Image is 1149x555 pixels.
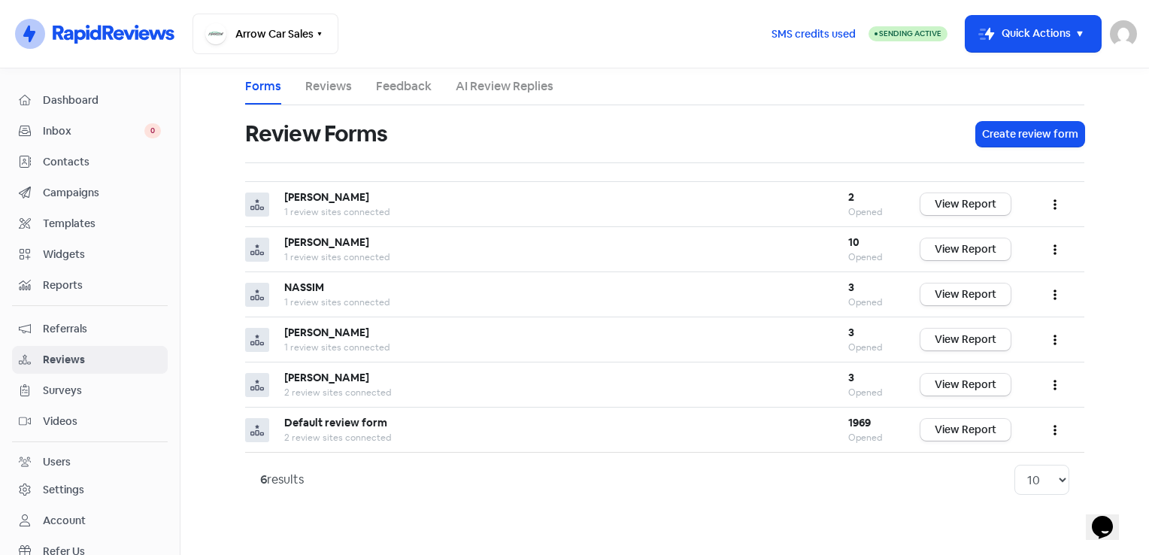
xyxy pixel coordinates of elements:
[43,414,161,429] span: Videos
[848,296,890,309] div: Opened
[245,77,281,96] a: Forms
[12,271,168,299] a: Reports
[43,154,161,170] span: Contacts
[848,205,890,219] div: Opened
[305,77,352,96] a: Reviews
[12,179,168,207] a: Campaigns
[12,346,168,374] a: Reviews
[12,377,168,405] a: Surveys
[759,25,869,41] a: SMS credits used
[848,371,854,384] b: 3
[43,352,161,368] span: Reviews
[193,14,338,54] button: Arrow Car Sales
[260,472,267,487] strong: 6
[284,235,369,249] b: [PERSON_NAME]
[869,25,947,43] a: Sending Active
[43,454,71,470] div: Users
[284,371,369,384] b: [PERSON_NAME]
[976,122,1084,147] button: Create review form
[284,281,324,294] b: NASSIM
[12,86,168,114] a: Dashboard
[920,193,1011,215] a: View Report
[12,315,168,343] a: Referrals
[848,190,854,204] b: 2
[920,284,1011,305] a: View Report
[284,190,369,204] b: [PERSON_NAME]
[43,277,161,293] span: Reports
[772,26,856,42] span: SMS credits used
[920,419,1011,441] a: View Report
[920,374,1011,396] a: View Report
[848,250,890,264] div: Opened
[848,431,890,444] div: Opened
[12,241,168,268] a: Widgets
[43,247,161,262] span: Widgets
[43,383,161,399] span: Surveys
[879,29,941,38] span: Sending Active
[12,408,168,435] a: Videos
[12,148,168,176] a: Contacts
[848,341,890,354] div: Opened
[245,110,387,158] h1: Review Forms
[12,507,168,535] a: Account
[456,77,553,96] a: AI Review Replies
[1086,495,1134,540] iframe: chat widget
[43,321,161,337] span: Referrals
[12,448,168,476] a: Users
[284,251,390,263] span: 1 review sites connected
[376,77,432,96] a: Feedback
[848,326,854,339] b: 3
[1110,20,1137,47] img: User
[848,235,859,249] b: 10
[284,341,390,353] span: 1 review sites connected
[260,471,304,489] div: results
[284,296,390,308] span: 1 review sites connected
[12,476,168,504] a: Settings
[43,482,84,498] div: Settings
[920,329,1011,350] a: View Report
[43,216,161,232] span: Templates
[848,386,890,399] div: Opened
[284,387,391,399] span: 2 review sites connected
[284,432,391,444] span: 2 review sites connected
[284,416,387,429] b: Default review form
[920,238,1011,260] a: View Report
[284,206,390,218] span: 1 review sites connected
[12,210,168,238] a: Templates
[43,92,161,108] span: Dashboard
[43,123,144,139] span: Inbox
[848,416,871,429] b: 1969
[144,123,161,138] span: 0
[43,513,86,529] div: Account
[12,117,168,145] a: Inbox 0
[284,326,369,339] b: [PERSON_NAME]
[848,281,854,294] b: 3
[966,16,1101,52] button: Quick Actions
[43,185,161,201] span: Campaigns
